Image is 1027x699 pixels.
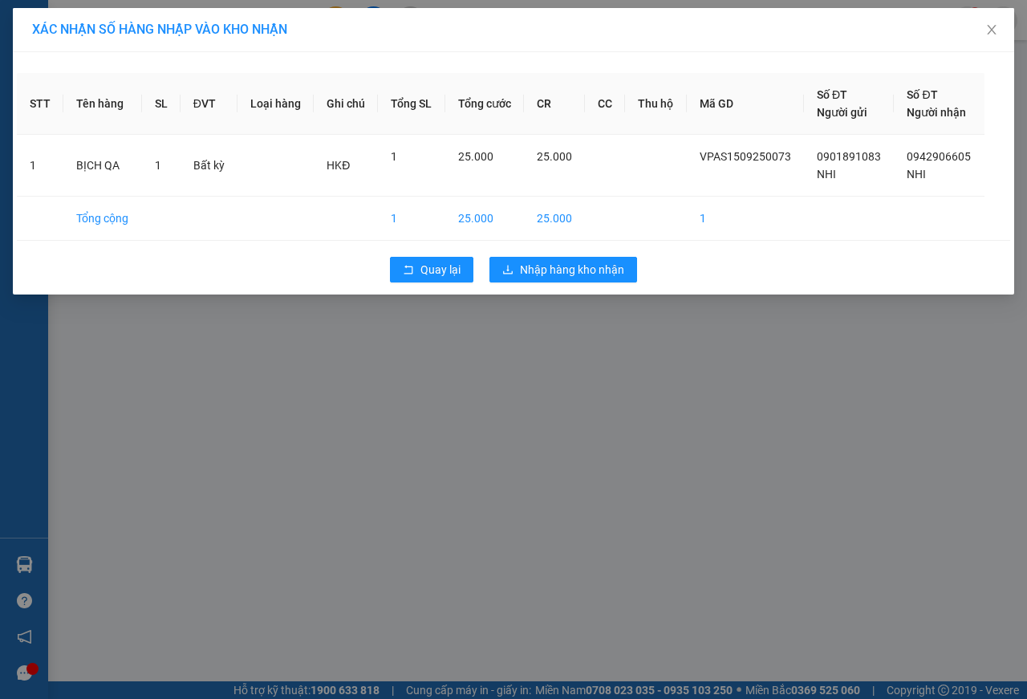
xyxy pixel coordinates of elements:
[969,8,1014,53] button: Close
[32,22,287,37] span: XÁC NHẬN SỐ HÀNG NHẬP VÀO KHO NHẬN
[445,197,524,241] td: 25.000
[687,197,804,241] td: 1
[237,73,314,135] th: Loại hàng
[327,159,350,172] span: HKĐ
[181,135,237,197] td: Bất kỳ
[17,135,63,197] td: 1
[489,257,637,282] button: downloadNhập hàng kho nhận
[403,264,414,277] span: rollback
[63,135,141,197] td: BỊCH QA
[420,261,461,278] span: Quay lại
[817,150,881,163] span: 0901891083
[502,264,513,277] span: download
[687,73,804,135] th: Mã GD
[390,257,473,282] button: rollbackQuay lại
[378,73,444,135] th: Tổng SL
[985,23,998,36] span: close
[445,73,524,135] th: Tổng cước
[524,197,585,241] td: 25.000
[907,168,926,181] span: NHI
[524,73,585,135] th: CR
[907,88,937,101] span: Số ĐT
[142,73,181,135] th: SL
[181,73,237,135] th: ĐVT
[391,150,397,163] span: 1
[155,159,161,172] span: 1
[520,261,624,278] span: Nhập hàng kho nhận
[63,73,141,135] th: Tên hàng
[817,106,867,119] span: Người gửi
[625,73,686,135] th: Thu hộ
[907,150,971,163] span: 0942906605
[537,150,572,163] span: 25.000
[700,150,791,163] span: VPAS1509250073
[63,197,141,241] td: Tổng cộng
[817,168,836,181] span: NHI
[458,150,493,163] span: 25.000
[907,106,966,119] span: Người nhận
[585,73,625,135] th: CC
[17,73,63,135] th: STT
[817,88,847,101] span: Số ĐT
[378,197,444,241] td: 1
[314,73,378,135] th: Ghi chú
